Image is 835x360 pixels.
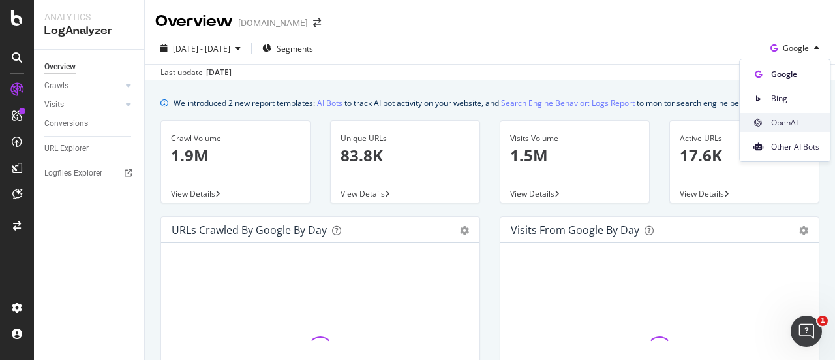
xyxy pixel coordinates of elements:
div: Crawl Volume [171,133,300,144]
p: 83.8K [341,144,470,167]
span: View Details [341,188,385,199]
a: Search Engine Behavior: Logs Report [501,96,635,110]
a: Conversions [44,117,135,131]
a: Crawls [44,79,122,93]
div: Conversions [44,117,88,131]
span: Google [783,42,809,54]
div: gear [799,226,808,235]
span: Segments [277,43,313,54]
span: View Details [171,188,215,199]
span: View Details [510,188,554,199]
div: Visits from Google by day [511,223,639,237]
div: Analytics [44,10,134,24]
div: Overview [155,10,233,33]
button: Segments [257,38,318,59]
span: Bing [771,93,819,105]
a: Visits [44,98,122,112]
span: [DATE] - [DATE] [173,43,230,54]
a: URL Explorer [44,142,135,155]
p: 1.9M [171,144,300,167]
button: [DATE] - [DATE] [155,38,246,59]
div: info banner [160,96,819,110]
div: Overview [44,60,76,74]
span: View Details [680,188,724,199]
span: 1 [817,316,828,326]
a: Logfiles Explorer [44,167,135,180]
span: Other AI Bots [771,141,819,153]
div: Visits Volume [510,133,639,144]
div: Last update [160,67,232,78]
button: Google [765,38,825,59]
div: We introduced 2 new report templates: to track AI bot activity on your website, and to monitor se... [174,96,764,110]
div: Logfiles Explorer [44,167,102,180]
a: AI Bots [317,96,342,110]
div: arrow-right-arrow-left [313,18,321,27]
div: [DATE] [206,67,232,78]
span: OpenAI [771,117,819,129]
div: URLs Crawled by Google by day [172,223,327,237]
div: Unique URLs [341,133,470,144]
a: Overview [44,60,135,74]
div: URL Explorer [44,142,89,155]
div: Visits [44,98,64,112]
div: Crawls [44,79,68,93]
div: LogAnalyzer [44,24,134,39]
div: Active URLs [680,133,809,144]
span: Google [771,69,819,80]
p: 1.5M [510,144,639,167]
p: 17.6K [680,144,809,167]
div: gear [460,226,469,235]
div: [DOMAIN_NAME] [238,16,308,29]
iframe: Intercom live chat [791,316,822,347]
